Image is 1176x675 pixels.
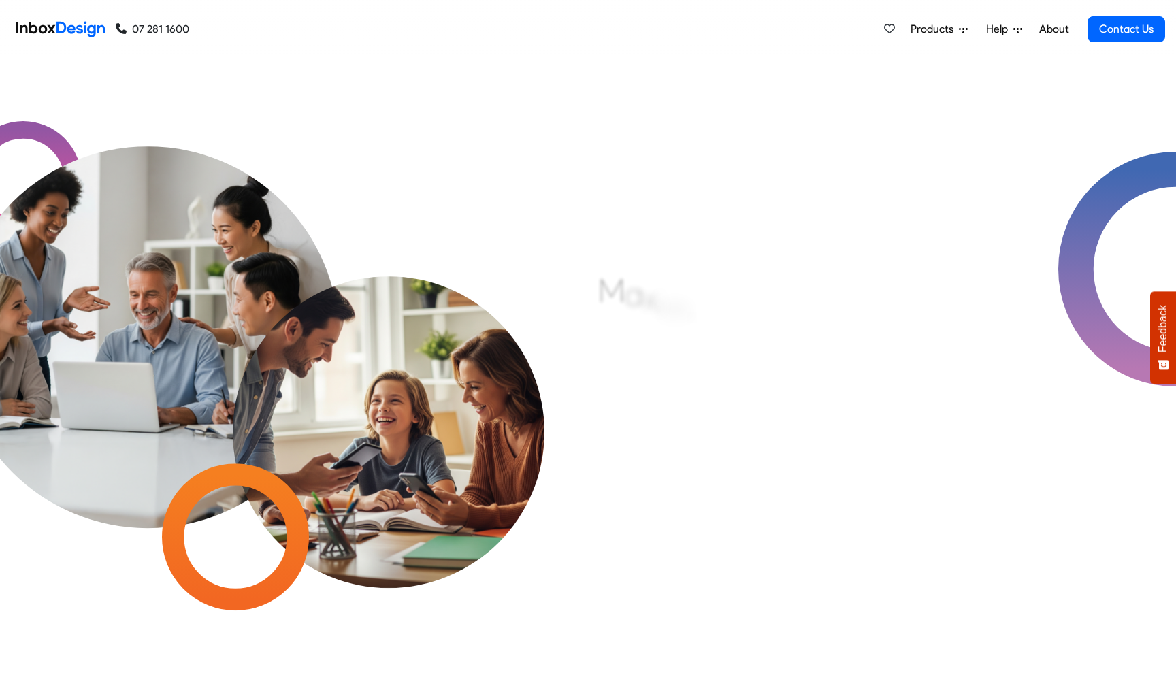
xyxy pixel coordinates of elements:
span: Products [911,21,959,37]
div: x [643,278,657,318]
div: Maximising Efficient & Engagement, Connecting Schools, Families, and Students. [598,265,928,470]
a: Contact Us [1088,16,1165,42]
a: Products [905,16,973,43]
div: s [695,302,709,343]
div: i [657,282,662,323]
a: 07 281 1600 [116,21,189,37]
span: Feedback [1157,305,1169,352]
a: About [1035,16,1073,43]
div: i [689,295,695,335]
div: M [598,270,625,311]
a: Help [981,16,1028,43]
div: m [662,288,689,329]
img: parents_with_child.png [194,199,583,588]
div: a [625,274,643,314]
button: Feedback - Show survey [1150,291,1176,384]
span: Help [986,21,1013,37]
